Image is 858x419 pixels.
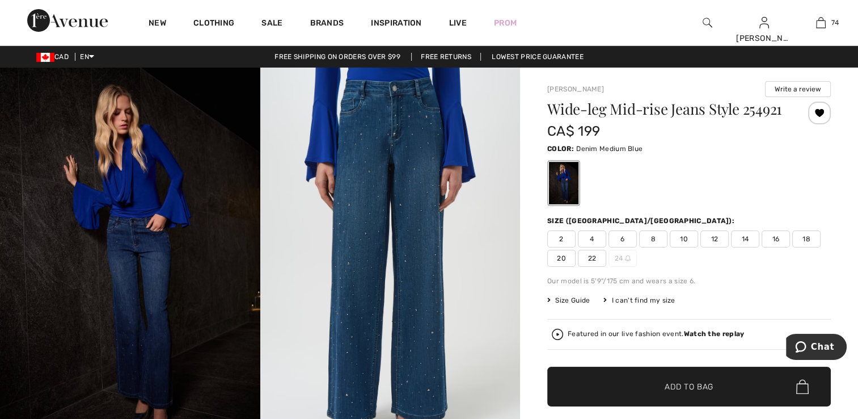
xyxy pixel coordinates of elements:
span: Size Guide [547,295,590,305]
button: Add to Bag [547,367,831,407]
span: 74 [831,18,839,28]
img: search the website [703,16,712,30]
span: Add to Bag [665,381,713,393]
img: Bag.svg [796,379,809,394]
img: 1ère Avenue [27,9,108,32]
a: Lowest Price Guarantee [483,53,593,61]
img: Canadian Dollar [36,53,54,62]
div: I can't find my size [603,295,675,305]
a: Sign In [759,17,769,28]
span: 18 [792,231,821,248]
span: 14 [731,231,759,248]
a: Clothing [193,18,234,30]
span: 20 [547,250,576,267]
a: Live [449,17,467,29]
button: Write a review [765,81,831,97]
img: Watch the replay [552,329,563,340]
span: 24 [608,250,637,267]
a: Free Returns [411,53,481,61]
span: Denim Medium Blue [576,145,643,153]
span: 2 [547,231,576,248]
a: [PERSON_NAME] [547,85,604,93]
a: Brands [310,18,344,30]
span: Color: [547,145,574,153]
img: ring-m.svg [625,255,631,261]
span: 10 [670,231,698,248]
img: My Bag [816,16,826,30]
span: 4 [578,231,606,248]
a: Free shipping on orders over $99 [265,53,409,61]
span: 8 [639,231,667,248]
h1: Wide-leg Mid-rise Jeans Style 254921 [547,102,784,116]
a: 74 [793,16,848,30]
img: My Info [759,16,769,30]
a: Prom [494,17,517,29]
div: Featured in our live fashion event. [568,330,744,338]
div: [PERSON_NAME] [736,32,792,44]
a: New [149,18,166,30]
div: Size ([GEOGRAPHIC_DATA]/[GEOGRAPHIC_DATA]): [547,216,737,226]
span: CAD [36,53,73,61]
span: 22 [578,250,606,267]
span: 6 [608,231,637,248]
a: Sale [261,18,282,30]
div: Our model is 5'9"/175 cm and wears a size 6. [547,276,831,286]
span: EN [80,53,94,61]
span: CA$ 199 [547,123,600,139]
span: 12 [700,231,729,248]
iframe: Opens a widget where you can chat to one of our agents [786,334,847,362]
span: Inspiration [371,18,421,30]
strong: Watch the replay [684,330,745,338]
span: 16 [762,231,790,248]
div: Denim Medium Blue [549,162,578,204]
